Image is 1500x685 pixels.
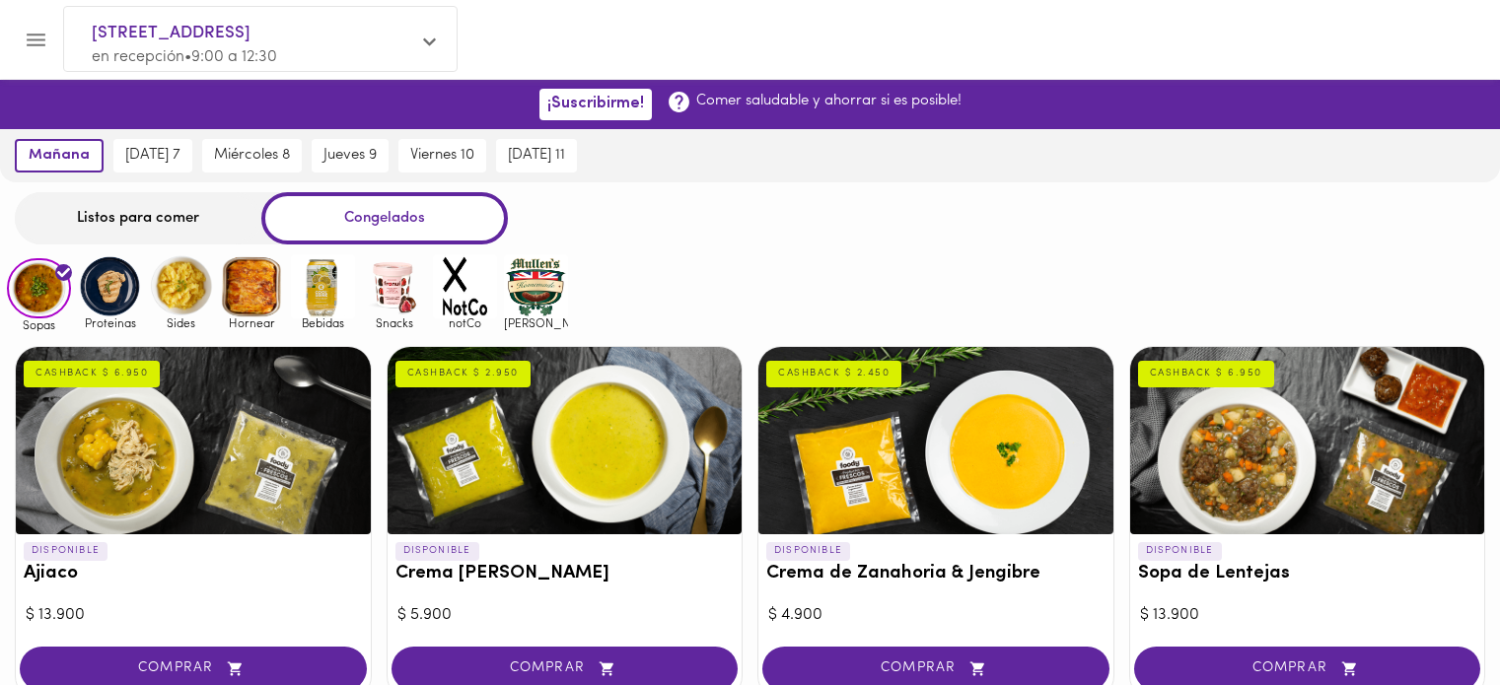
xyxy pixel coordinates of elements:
[504,316,568,329] span: [PERSON_NAME]
[547,95,644,113] span: ¡Suscribirme!
[7,318,71,331] span: Sopas
[78,254,142,318] img: Proteinas
[1159,660,1457,677] span: COMPRAR
[261,192,508,244] div: Congelados
[539,89,652,119] button: ¡Suscribirme!
[395,564,735,584] h3: Crema [PERSON_NAME]
[291,254,355,318] img: Bebidas
[149,316,213,329] span: Sides
[1130,347,1485,534] div: Sopa de Lentejas
[433,254,497,318] img: notCo
[362,316,426,329] span: Snacks
[92,21,409,46] span: [STREET_ADDRESS]
[7,258,71,319] img: Sopas
[388,347,743,534] div: Crema del Huerto
[496,139,577,172] button: [DATE] 11
[44,660,342,677] span: COMPRAR
[433,316,497,329] span: notCo
[149,254,213,318] img: Sides
[410,147,474,165] span: viernes 10
[395,361,531,386] div: CASHBACK $ 2.950
[220,254,284,318] img: Hornear
[214,147,290,165] span: miércoles 8
[768,604,1104,627] div: $ 4.900
[113,139,192,172] button: [DATE] 7
[312,139,389,172] button: jueves 9
[78,316,142,329] span: Proteinas
[24,564,363,584] h3: Ajiaco
[696,91,962,111] p: Comer saludable y ahorrar si es posible!
[397,604,733,627] div: $ 5.900
[508,147,565,165] span: [DATE] 11
[758,347,1113,534] div: Crema de Zanahoria & Jengibre
[1138,361,1274,386] div: CASHBACK $ 6.950
[323,147,377,165] span: jueves 9
[395,542,479,560] p: DISPONIBLE
[766,542,850,560] p: DISPONIBLE
[15,192,261,244] div: Listos para comer
[787,660,1085,677] span: COMPRAR
[1386,571,1480,665] iframe: Messagebird Livechat Widget
[1138,542,1222,560] p: DISPONIBLE
[12,16,60,64] button: Menu
[92,49,277,65] span: en recepción • 9:00 a 12:30
[24,361,160,386] div: CASHBACK $ 6.950
[26,604,361,627] div: $ 13.900
[16,347,371,534] div: Ajiaco
[125,147,180,165] span: [DATE] 7
[504,254,568,318] img: mullens
[29,147,90,165] span: mañana
[416,660,714,677] span: COMPRAR
[766,361,901,386] div: CASHBACK $ 2.450
[766,564,1106,584] h3: Crema de Zanahoria & Jengibre
[220,316,284,329] span: Hornear
[1140,604,1475,627] div: $ 13.900
[398,139,486,172] button: viernes 10
[202,139,302,172] button: miércoles 8
[15,139,104,172] button: mañana
[291,316,355,329] span: Bebidas
[24,542,107,560] p: DISPONIBLE
[1138,564,1477,584] h3: Sopa de Lentejas
[362,254,426,318] img: Snacks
